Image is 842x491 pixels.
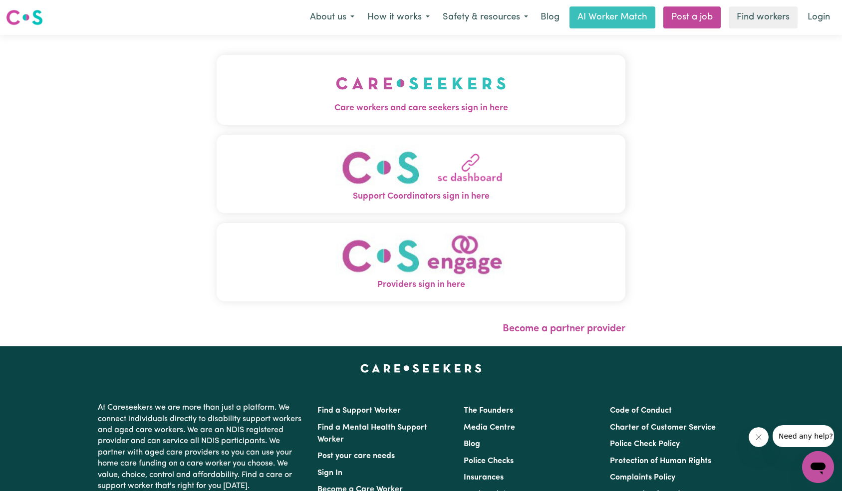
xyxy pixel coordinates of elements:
[317,469,342,477] a: Sign In
[464,424,515,432] a: Media Centre
[217,223,626,301] button: Providers sign in here
[610,440,680,448] a: Police Check Policy
[464,457,514,465] a: Police Checks
[610,474,675,482] a: Complaints Policy
[569,6,655,28] a: AI Worker Match
[217,55,626,125] button: Care workers and care seekers sign in here
[317,407,401,415] a: Find a Support Worker
[802,6,836,28] a: Login
[464,474,504,482] a: Insurances
[535,6,565,28] a: Blog
[6,8,43,26] img: Careseekers logo
[217,135,626,213] button: Support Coordinators sign in here
[217,190,626,203] span: Support Coordinators sign in here
[436,7,535,28] button: Safety & resources
[464,440,480,448] a: Blog
[360,364,482,372] a: Careseekers home page
[663,6,721,28] a: Post a job
[610,407,672,415] a: Code of Conduct
[217,102,626,115] span: Care workers and care seekers sign in here
[317,452,395,460] a: Post your care needs
[317,424,427,444] a: Find a Mental Health Support Worker
[464,407,513,415] a: The Founders
[303,7,361,28] button: About us
[749,427,769,447] iframe: Close message
[361,7,436,28] button: How it works
[217,278,626,291] span: Providers sign in here
[503,324,625,334] a: Become a partner provider
[610,457,711,465] a: Protection of Human Rights
[6,6,43,29] a: Careseekers logo
[729,6,798,28] a: Find workers
[610,424,716,432] a: Charter of Customer Service
[802,451,834,483] iframe: Button to launch messaging window
[773,425,834,447] iframe: Message from company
